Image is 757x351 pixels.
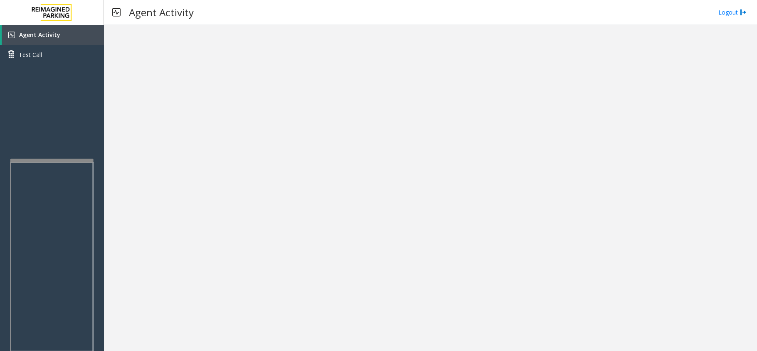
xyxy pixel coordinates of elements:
[2,25,104,45] a: Agent Activity
[740,8,747,17] img: logout
[112,2,121,22] img: pageIcon
[125,2,198,22] h3: Agent Activity
[19,50,42,59] span: Test Call
[718,8,747,17] a: Logout
[19,31,60,39] span: Agent Activity
[8,32,15,38] img: 'icon'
